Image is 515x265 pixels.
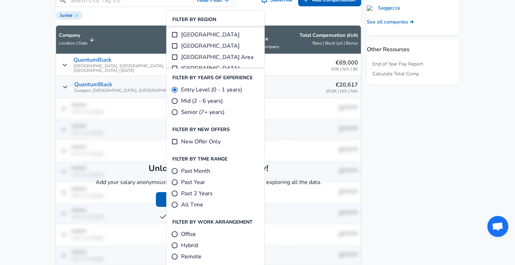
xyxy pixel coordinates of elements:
span: Entry Level (0 - 1 years) [181,86,242,94]
button: (EUR) [347,33,358,39]
p: Filter By New Offers [172,126,230,133]
p: Filter By Time Range [172,156,227,163]
div: Open chat [487,216,508,237]
span: Hybrid [181,241,198,250]
span: CompanyLocation | Date [59,32,96,47]
span: All Time [181,201,203,209]
button: Add Salary [156,192,261,207]
span: Junior [57,13,75,18]
a: See all companies ➜ [367,19,414,26]
span: Senior (7+ years) [181,108,225,116]
img: saggezza.com [367,5,375,11]
span: 20.6K | N/A | N/A [326,89,358,94]
p: QuantumBlack [74,81,112,88]
a: Saggezza [367,5,400,12]
p: Other Resources [367,40,459,54]
span: Mid (2 - 6 years) [181,97,223,105]
a: Calculate Total Comp [372,70,419,77]
div: Junior [56,11,82,20]
img: svg+xml;base64,PHN2ZyB4bWxucz0iaHR0cDovL3d3dy53My5vcmcvMjAwMC9zdmciIGZpbGw9IiM3NTc1NzUiIHZpZXdCb3... [160,213,167,220]
span: Location | Date [59,40,87,46]
span: Office [181,230,196,238]
span: 60K | N/A | 9K [331,67,358,72]
p: Filter By Work Arrangement [172,219,253,226]
p: €20,617 [326,81,358,89]
p: QuantumBlack [74,57,111,63]
span: [GEOGRAPHIC_DATA] Area [181,53,253,61]
span: Gurgaon, [GEOGRAPHIC_DATA], [GEOGRAPHIC_DATA] | [DATE] [74,88,199,93]
span: [GEOGRAPHIC_DATA] [181,64,240,73]
span: New Offer Only [181,137,221,146]
span: Past Year [181,178,205,186]
span: Past Month [181,167,210,175]
h5: Unlock by Adding Your Salary! [96,163,321,174]
p: Total Compensation [300,32,358,39]
span: Past 2 Years [181,189,213,198]
p: Add your salary anonymously in less than 60 seconds and continue exploring all the data. [96,178,321,186]
p: €69,000 [331,59,358,67]
span: Remote [181,252,201,261]
span: [GEOGRAPHIC_DATA] [181,42,240,50]
p: Company [59,32,87,39]
a: End of Year Pay Report [372,61,423,68]
span: [GEOGRAPHIC_DATA] [181,30,240,39]
span: Total Compensation (EUR) Base | Stock (yr) | Bonus [290,32,358,47]
span: [GEOGRAPHIC_DATA], [GEOGRAPHIC_DATA], [GEOGRAPHIC_DATA] | [DATE] [74,64,207,73]
p: Filter By Years Of Experience [172,74,253,81]
button: Added mine already within last 1 year [161,212,256,221]
span: Base | Stock (yr) | Bonus [313,40,358,46]
p: Filter By Region [172,16,216,23]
